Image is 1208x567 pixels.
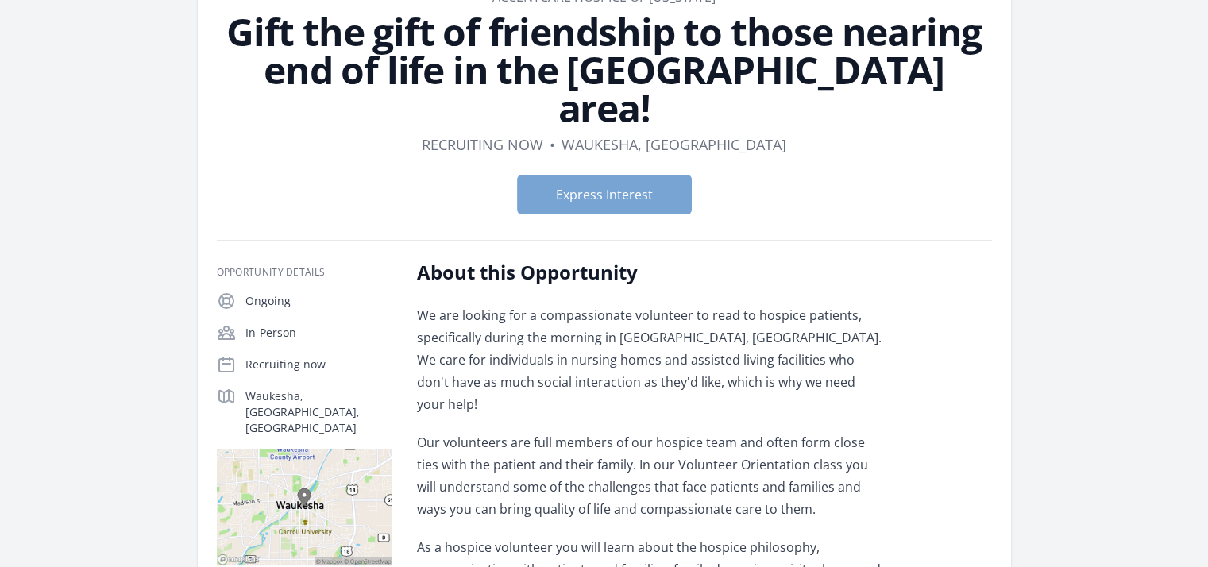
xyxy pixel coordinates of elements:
p: In-Person [245,325,392,341]
p: We are looking for a compassionate volunteer to read to hospice patients, specifically during the... [417,304,882,415]
p: Ongoing [245,293,392,309]
img: Map [217,449,392,565]
button: Express Interest [517,175,692,214]
p: Our volunteers are full members of our hospice team and often form close ties with the patient an... [417,431,882,520]
div: • [550,133,555,156]
p: Recruiting now [245,357,392,372]
dd: Waukesha, [GEOGRAPHIC_DATA] [562,133,786,156]
h3: Opportunity Details [217,266,392,279]
h2: About this Opportunity [417,260,882,285]
h1: Gift the gift of friendship to those nearing end of life in the [GEOGRAPHIC_DATA] area! [217,13,992,127]
p: Waukesha, [GEOGRAPHIC_DATA], [GEOGRAPHIC_DATA] [245,388,392,436]
dd: Recruiting now [422,133,543,156]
